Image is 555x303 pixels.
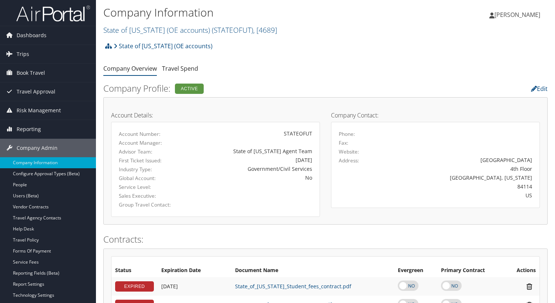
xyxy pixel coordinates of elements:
label: Sales Executive: [119,192,176,200]
th: Document Name [231,264,394,277]
div: State of [US_STATE] Agent Team [187,147,312,155]
h4: Account Details: [111,112,320,118]
div: 84114 [390,183,532,190]
label: Address: [339,157,359,164]
img: airportal-logo.png [16,5,90,22]
span: ( STATEOFUT ) [212,25,253,35]
div: Government/Civil Services [187,165,312,173]
th: Primary Contract [437,264,505,277]
a: Edit [531,85,548,93]
div: [GEOGRAPHIC_DATA] [390,156,532,164]
div: [GEOGRAPHIC_DATA], [US_STATE] [390,174,532,182]
span: Risk Management [17,101,61,120]
th: Expiration Date [158,264,231,277]
label: First Ticket Issued: [119,157,176,164]
span: [PERSON_NAME] [494,11,540,19]
label: Global Account: [119,175,176,182]
span: Dashboards [17,26,46,45]
div: EXPIRED [115,281,154,292]
label: Service Level: [119,183,176,191]
h4: Company Contact: [331,112,540,118]
span: [DATE] [161,283,178,290]
label: Website: [339,148,359,155]
a: Company Overview [103,64,157,73]
label: Fax: [339,139,348,147]
label: Advisor Team: [119,148,176,155]
label: Industry Type: [119,166,176,173]
div: [DATE] [187,156,312,164]
div: 4th Floor [390,165,532,173]
th: Actions [504,264,540,277]
span: Travel Approval [17,82,55,101]
a: [PERSON_NAME] [489,4,548,26]
span: Reporting [17,120,41,138]
a: State of [US_STATE] (OE accounts) [114,39,213,53]
span: Book Travel [17,64,45,82]
a: State of [US_STATE] (OE accounts) [103,25,277,35]
h2: Contracts: [103,233,548,246]
span: Company Admin [17,139,58,157]
div: Add/Edit Date [161,283,228,290]
div: US [390,191,532,199]
div: Active [175,84,204,94]
a: State_of_[US_STATE]_Student_fees_contract.pdf [235,283,351,290]
h2: Company Profile: [103,82,396,95]
h1: Company Information [103,5,400,20]
div: No [187,174,312,182]
label: Account Manager: [119,139,176,147]
a: Travel Spend [162,64,198,73]
th: Evergreen [394,264,437,277]
label: Group Travel Contact: [119,201,176,208]
div: STATEOFUT [187,130,312,137]
label: Account Number: [119,130,176,138]
th: Status [111,264,158,277]
span: Trips [17,45,29,63]
label: Phone: [339,130,355,138]
i: Remove Contract [523,283,536,290]
span: , [ 4689 ] [253,25,277,35]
